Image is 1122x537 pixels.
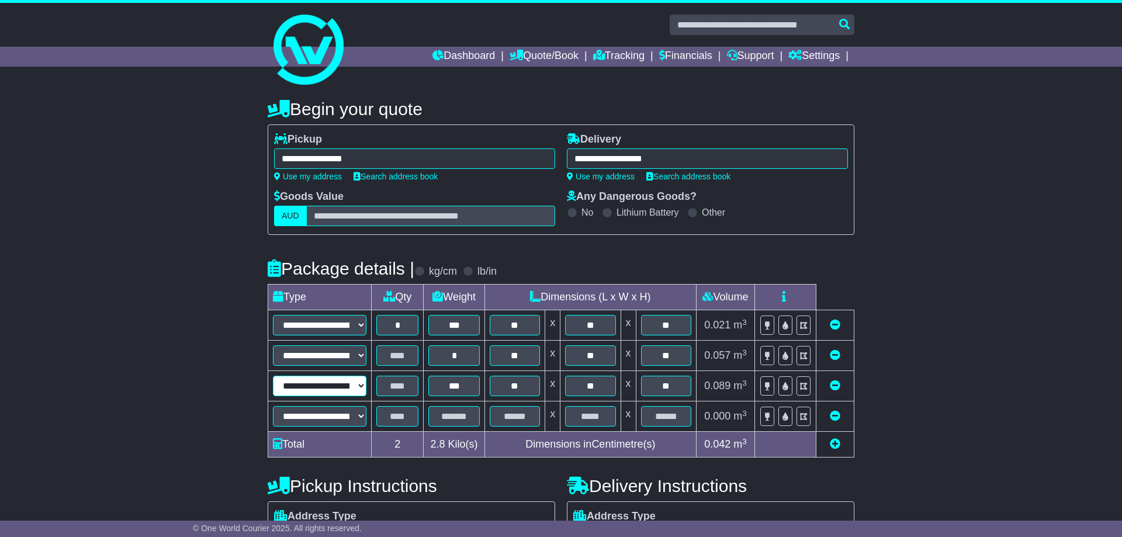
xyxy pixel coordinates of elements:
[830,380,840,392] a: Remove this item
[274,206,307,226] label: AUD
[484,432,696,458] td: Dimensions in Centimetre(s)
[696,285,754,310] td: Volume
[545,310,560,341] td: x
[733,438,747,450] span: m
[432,47,495,67] a: Dashboard
[704,319,730,331] span: 0.021
[354,172,438,181] a: Search address book
[646,172,730,181] a: Search address book
[573,510,656,523] label: Address Type
[274,190,344,203] label: Goods Value
[567,172,635,181] a: Use my address
[617,207,679,218] label: Lithium Battery
[545,401,560,432] td: x
[193,524,362,533] span: © One World Courier 2025. All rights reserved.
[742,437,747,446] sup: 3
[733,319,747,331] span: m
[510,47,579,67] a: Quote/Book
[742,379,747,387] sup: 3
[268,476,555,496] h4: Pickup Instructions
[621,310,636,341] td: x
[742,409,747,418] sup: 3
[424,432,484,458] td: Kilo(s)
[830,319,840,331] a: Remove this item
[704,380,730,392] span: 0.089
[727,47,774,67] a: Support
[704,438,730,450] span: 0.042
[424,285,484,310] td: Weight
[830,349,840,361] a: Remove this item
[567,476,854,496] h4: Delivery Instructions
[702,207,725,218] label: Other
[274,510,356,523] label: Address Type
[545,371,560,401] td: x
[477,265,497,278] label: lb/in
[274,133,322,146] label: Pickup
[429,265,457,278] label: kg/cm
[704,410,730,422] span: 0.000
[621,401,636,432] td: x
[268,259,414,278] h4: Package details |
[742,318,747,327] sup: 3
[431,438,445,450] span: 2.8
[830,438,840,450] a: Add new item
[545,341,560,371] td: x
[733,380,747,392] span: m
[788,47,840,67] a: Settings
[372,432,424,458] td: 2
[742,348,747,357] sup: 3
[659,47,712,67] a: Financials
[621,371,636,401] td: x
[593,47,645,67] a: Tracking
[733,410,747,422] span: m
[268,432,372,458] td: Total
[621,341,636,371] td: x
[567,133,621,146] label: Delivery
[581,207,593,218] label: No
[268,285,372,310] td: Type
[567,190,697,203] label: Any Dangerous Goods?
[830,410,840,422] a: Remove this item
[274,172,342,181] a: Use my address
[704,349,730,361] span: 0.057
[484,285,696,310] td: Dimensions (L x W x H)
[268,99,854,119] h4: Begin your quote
[733,349,747,361] span: m
[372,285,424,310] td: Qty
